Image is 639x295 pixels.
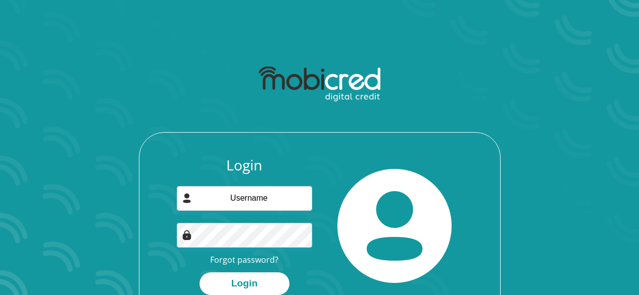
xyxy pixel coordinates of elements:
[182,230,192,240] img: Image
[210,254,278,265] a: Forgot password?
[182,193,192,203] img: user-icon image
[200,272,289,295] button: Login
[177,157,312,174] h3: Login
[259,67,380,102] img: mobicred logo
[177,186,312,211] input: Username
